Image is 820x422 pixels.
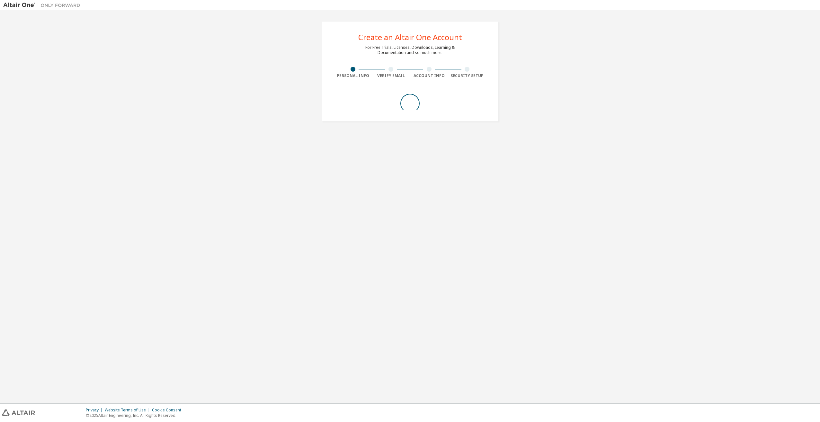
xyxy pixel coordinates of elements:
[448,73,486,78] div: Security Setup
[3,2,84,8] img: Altair One
[105,408,152,413] div: Website Terms of Use
[372,73,410,78] div: Verify Email
[358,33,462,41] div: Create an Altair One Account
[152,408,185,413] div: Cookie Consent
[86,413,185,418] p: © 2025 Altair Engineering, Inc. All Rights Reserved.
[2,409,35,416] img: altair_logo.svg
[365,45,455,55] div: For Free Trials, Licenses, Downloads, Learning & Documentation and so much more.
[410,73,448,78] div: Account Info
[334,73,372,78] div: Personal Info
[86,408,105,413] div: Privacy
